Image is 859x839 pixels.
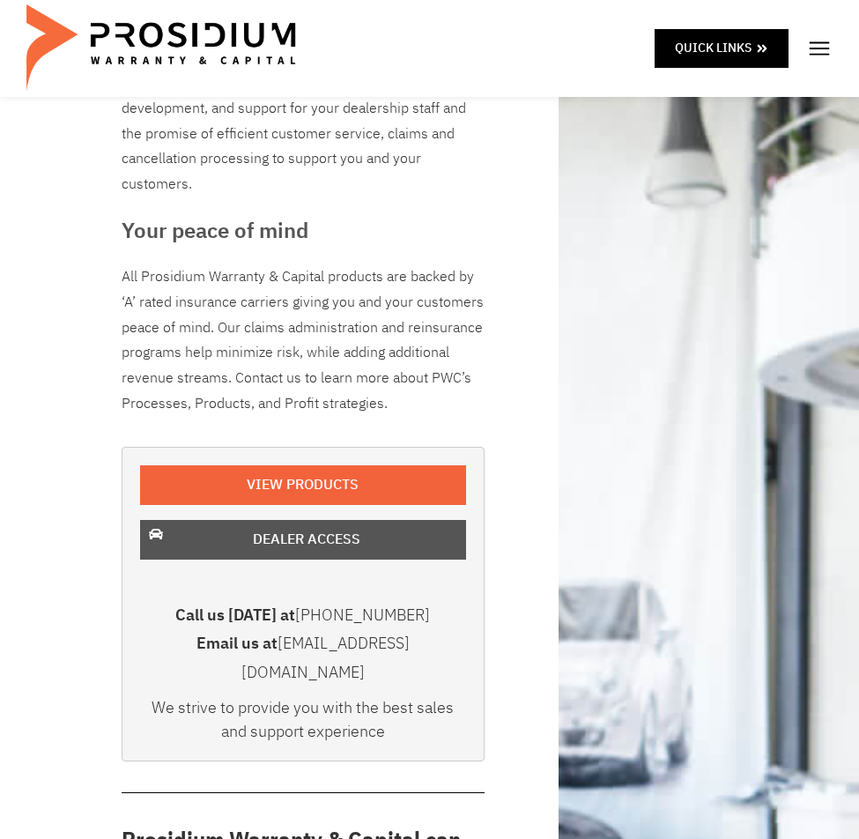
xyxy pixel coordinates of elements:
h3: Your peace of mind [122,215,485,247]
span: Dealer Access [253,527,360,553]
a: [EMAIL_ADDRESS][DOMAIN_NAME] [241,631,410,683]
h3: Email us at [140,629,466,687]
a: [PHONE_NUMBER] [295,603,430,627]
p: All Prosidium Warranty & Capital products are backed by ‘A’ rated insurance carriers giving you a... [122,264,485,417]
div: We strive to provide you with the best sales and support experience [140,695,466,752]
span: View Products [247,472,359,498]
span: Quick Links [675,37,752,59]
a: Quick Links [655,29,789,67]
a: Dealer Access [140,520,466,560]
a: View Products [140,465,466,505]
h3: Call us [DATE] at [140,601,466,629]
